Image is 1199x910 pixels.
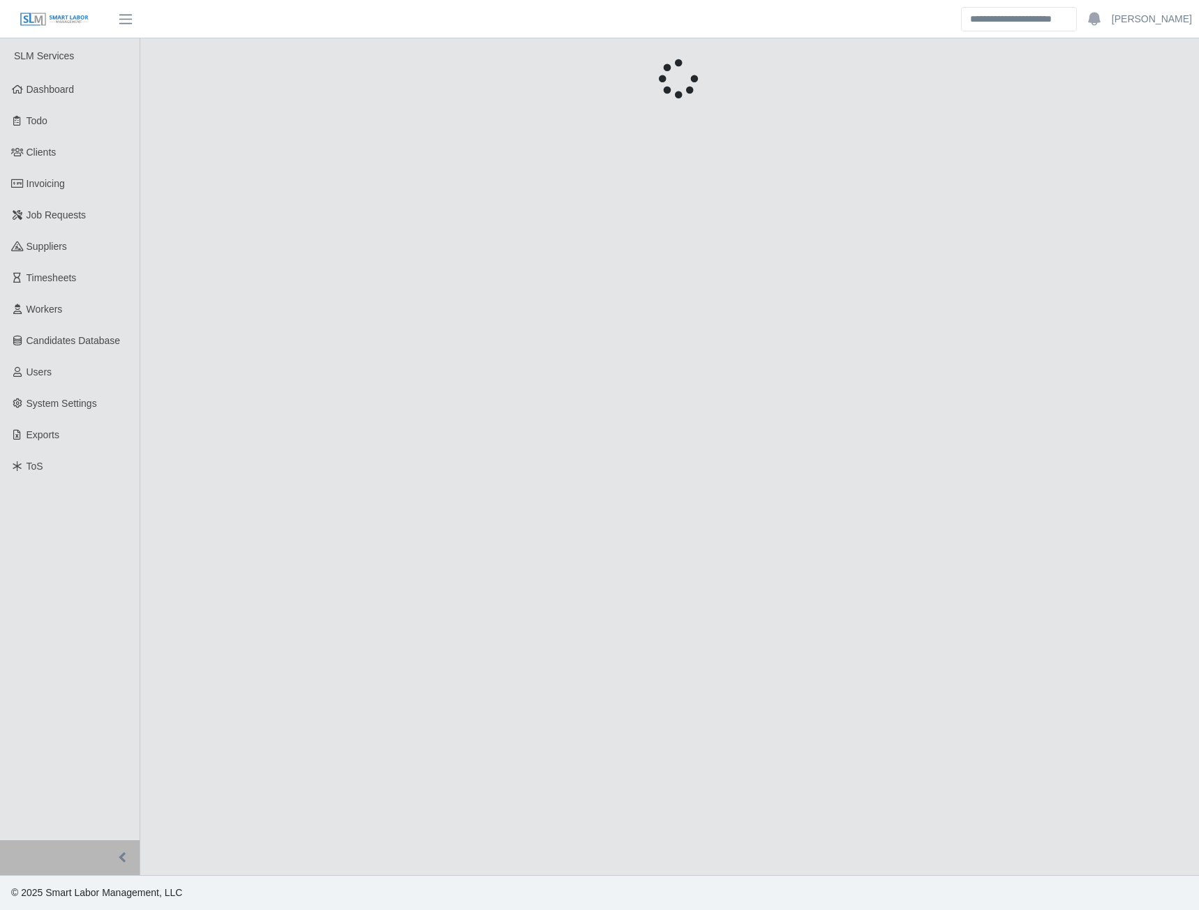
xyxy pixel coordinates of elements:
[27,178,65,189] span: Invoicing
[27,115,47,126] span: Todo
[27,84,75,95] span: Dashboard
[27,304,63,315] span: Workers
[27,272,77,283] span: Timesheets
[27,335,121,346] span: Candidates Database
[27,461,43,472] span: ToS
[27,429,59,440] span: Exports
[20,12,89,27] img: SLM Logo
[27,241,67,252] span: Suppliers
[27,398,97,409] span: System Settings
[27,366,52,378] span: Users
[27,209,87,221] span: Job Requests
[11,887,182,898] span: © 2025 Smart Labor Management, LLC
[14,50,74,61] span: SLM Services
[27,147,57,158] span: Clients
[1112,12,1192,27] a: [PERSON_NAME]
[961,7,1077,31] input: Search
